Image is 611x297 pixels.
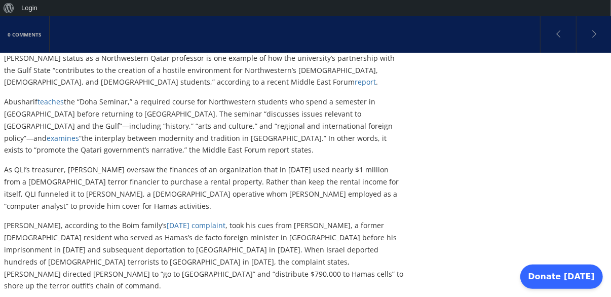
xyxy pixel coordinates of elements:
a: examines [47,133,79,143]
a: [DATE] complaint [167,220,225,230]
p: Abusharif the “Doha Seminar,” a required course for Northwestern students who spend a semester in... [4,96,406,156]
a: report [355,77,376,87]
p: [PERSON_NAME], according to the Boim family’s , took his cues from [PERSON_NAME], a former [DEMOG... [4,219,406,292]
p: As QLI’s treasurer, [PERSON_NAME] oversaw the finances of an organization that in [DATE] used nea... [4,164,406,212]
p: [PERSON_NAME] status as a Northwestern Qatar professor is one example of how the university’s par... [4,52,406,88]
a: teaches [37,97,64,106]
